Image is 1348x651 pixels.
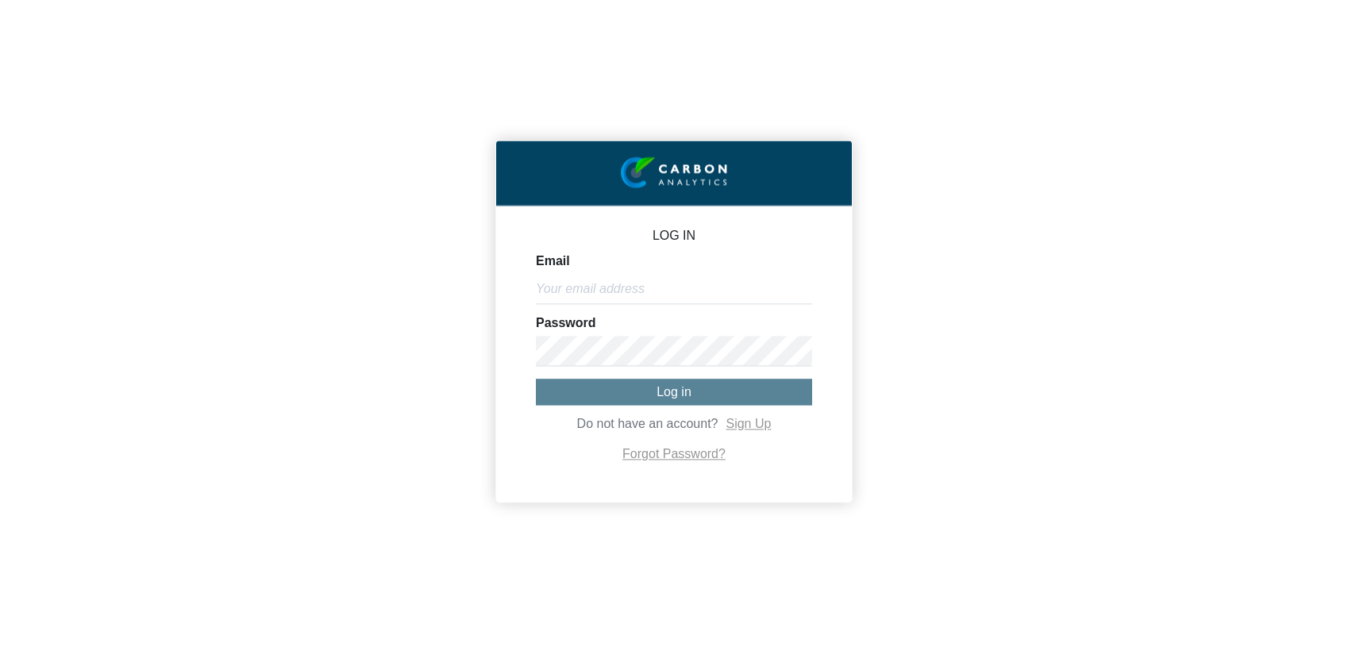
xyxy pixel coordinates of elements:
[536,317,596,329] label: Password
[536,379,812,405] button: Log in
[726,418,771,431] a: Sign Up
[536,274,812,304] input: Your email address
[621,156,727,189] img: insight-logo-2.png
[577,418,718,431] span: Do not have an account?
[657,385,691,399] span: Log in
[536,255,570,268] label: Email
[622,448,726,461] a: Forgot Password?
[536,229,812,242] p: LOG IN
